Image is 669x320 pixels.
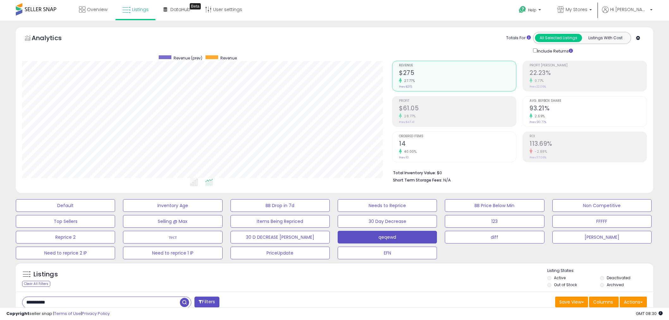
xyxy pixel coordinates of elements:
[399,156,409,159] small: Prev: 10
[190,3,201,9] div: Tooltip anchor
[338,215,437,228] button: 30 Day Decrease
[393,177,442,183] b: Short Term Storage Fees:
[6,311,29,317] strong: Copyright
[6,311,110,317] div: seller snap | |
[530,64,647,67] span: Profit [PERSON_NAME]
[338,247,437,259] button: EFN
[194,297,219,308] button: Filters
[132,6,149,13] span: Listings
[399,140,516,149] h2: 14
[16,215,115,228] button: Top Sellers
[16,231,115,243] button: Reprice 2
[532,149,547,154] small: -2.88%
[530,85,546,89] small: Prev: 22.06%
[230,199,330,212] button: BB Drop in 7d
[170,6,190,13] span: DataHub
[32,34,74,44] h5: Analytics
[399,69,516,78] h2: $275
[445,199,544,212] button: BB Price Below Min
[443,177,451,183] span: N/A
[532,78,544,83] small: 0.77%
[554,275,566,280] label: Active
[16,247,115,259] button: Need to reprice 2 IP
[230,231,330,243] button: 30 D DECREASE [PERSON_NAME]
[123,247,222,259] button: Need to reprice 1 IP
[547,268,653,274] p: Listing States:
[399,135,516,138] span: Ordered Items
[620,297,647,307] button: Actions
[34,270,58,279] h5: Listings
[530,135,647,138] span: ROI
[399,99,516,103] span: Profit
[445,215,544,228] button: 123
[530,140,647,149] h2: 113.69%
[399,85,412,89] small: Prev: $215
[402,114,415,119] small: 28.77%
[528,7,537,13] span: Help
[552,231,652,243] button: [PERSON_NAME]
[552,199,652,212] button: Non Competitive
[589,297,619,307] button: Columns
[230,215,330,228] button: Items Being Repriced
[519,6,526,14] i: Get Help
[399,64,516,67] span: Revenue
[528,47,580,54] div: Include Returns
[506,35,531,41] div: Totals For
[402,78,415,83] small: 27.77%
[566,6,587,13] span: My Stores
[399,120,414,124] small: Prev: $47.41
[393,170,436,175] b: Total Inventory Value:
[607,282,624,287] label: Archived
[554,282,577,287] label: Out of Stock
[610,6,648,13] span: Hi [PERSON_NAME]
[22,281,50,287] div: Clear All Filters
[393,169,642,176] li: $0
[602,6,653,21] a: Hi [PERSON_NAME]
[87,6,107,13] span: Overview
[174,55,202,61] span: Revenue (prev)
[338,199,437,212] button: Needs to Reprice
[514,1,547,21] a: Help
[607,275,630,280] label: Deactivated
[530,69,647,78] h2: 22.23%
[636,311,663,317] span: 2025-10-6 08:30 GMT
[399,105,516,113] h2: $61.05
[530,120,546,124] small: Prev: 90.77%
[123,215,222,228] button: Selling @ Max
[220,55,237,61] span: Revenue
[593,299,613,305] span: Columns
[530,99,647,103] span: Avg. Buybox Share
[16,199,115,212] button: Default
[445,231,544,243] button: diff
[582,34,629,42] button: Listings With Cost
[552,215,652,228] button: FFFFF
[535,34,582,42] button: All Selected Listings
[402,149,416,154] small: 40.00%
[82,311,110,317] a: Privacy Policy
[230,247,330,259] button: PriceUpdate
[123,231,222,243] button: тест
[530,156,546,159] small: Prev: 117.06%
[54,311,81,317] a: Terms of Use
[123,199,222,212] button: Inventory Age
[532,114,545,119] small: 2.69%
[555,297,588,307] button: Save View
[338,231,437,243] button: qeqewd
[530,105,647,113] h2: 93.21%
